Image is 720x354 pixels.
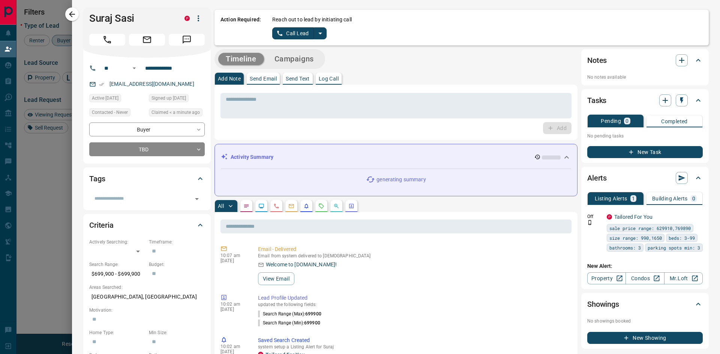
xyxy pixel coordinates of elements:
[149,261,205,268] p: Budget:
[220,307,247,312] p: [DATE]
[184,16,190,21] div: property.ca
[587,54,607,66] h2: Notes
[89,142,205,156] div: TBD
[648,244,700,251] span: parking spots min: 3
[221,150,571,164] div: Activity Summary
[218,76,241,81] p: Add Note
[664,272,703,284] a: Mr.Loft
[609,244,641,251] span: bathrooms: 3
[318,203,324,209] svg: Requests
[587,146,703,158] button: New Task
[601,118,621,124] p: Pending
[587,213,602,220] p: Off
[89,173,105,185] h2: Tags
[587,91,703,109] div: Tasks
[89,268,145,280] p: $699,900 - $699,900
[303,203,309,209] svg: Listing Alerts
[89,291,205,303] p: [GEOGRAPHIC_DATA], [GEOGRAPHIC_DATA]
[89,219,114,231] h2: Criteria
[89,122,205,136] div: Buyer
[89,239,145,245] p: Actively Searching:
[376,176,426,184] p: generating summary
[220,253,247,258] p: 10:07 am
[652,196,688,201] p: Building Alerts
[99,82,104,87] svg: Email Verified
[258,294,568,302] p: Lead Profile Updated
[587,94,606,106] h2: Tasks
[220,258,247,263] p: [DATE]
[286,76,310,81] p: Send Text
[129,34,165,46] span: Email
[587,318,703,324] p: No showings booked
[607,214,612,220] div: property.ca
[149,108,205,119] div: Tue Aug 19 2025
[305,311,321,317] span: 699900
[89,216,205,234] div: Criteria
[692,196,695,201] p: 0
[258,272,294,285] button: View Email
[587,74,703,81] p: No notes available
[587,295,703,313] div: Showings
[288,203,294,209] svg: Emails
[609,234,662,242] span: size range: 990,1650
[587,169,703,187] div: Alerts
[632,196,635,201] p: 1
[89,307,205,314] p: Motivation:
[614,214,652,220] a: Tailored For You
[587,332,703,344] button: New Showing
[595,196,627,201] p: Listing Alerts
[92,94,118,102] span: Active [DATE]
[89,170,205,188] div: Tags
[272,27,327,39] div: split button
[169,34,205,46] span: Message
[89,261,145,268] p: Search Range:
[272,16,352,24] p: Reach out to lead by initiating call
[587,51,703,69] div: Notes
[220,16,261,39] p: Action Required:
[348,203,354,209] svg: Agent Actions
[258,253,568,258] p: Email from system delivered to [DEMOGRAPHIC_DATA]
[304,320,320,326] span: 699900
[669,234,695,242] span: beds: 3-99
[151,109,200,116] span: Claimed < a minute ago
[192,194,202,204] button: Open
[89,94,145,105] div: Fri Aug 15 2025
[149,329,205,336] p: Min Size:
[587,272,626,284] a: Property
[587,262,703,270] p: New Alert:
[220,302,247,307] p: 10:02 am
[149,239,205,245] p: Timeframe:
[258,336,568,344] p: Saved Search Created
[587,172,607,184] h2: Alerts
[587,298,619,310] h2: Showings
[89,12,173,24] h1: Suraj Sasi
[89,329,145,336] p: Home Type:
[319,76,339,81] p: Log Call
[258,302,568,307] p: updated the following fields:
[625,118,628,124] p: 0
[266,261,337,269] p: Welcome to [DOMAIN_NAME]!
[231,153,273,161] p: Activity Summary
[89,34,125,46] span: Call
[218,53,264,65] button: Timeline
[258,245,568,253] p: Email - Delivered
[258,320,320,326] p: Search Range (Min) :
[333,203,339,209] svg: Opportunities
[258,203,264,209] svg: Lead Browsing Activity
[267,53,321,65] button: Campaigns
[218,203,224,209] p: All
[151,94,186,102] span: Signed up [DATE]
[661,119,688,124] p: Completed
[272,27,314,39] button: Call Lead
[258,311,321,317] p: Search Range (Max) :
[609,224,691,232] span: sale price range: 629910,769890
[250,76,277,81] p: Send Email
[587,130,703,142] p: No pending tasks
[625,272,664,284] a: Condos
[220,344,247,349] p: 10:02 am
[130,64,139,73] button: Open
[109,81,194,87] a: [EMAIL_ADDRESS][DOMAIN_NAME]
[89,284,205,291] p: Areas Searched:
[243,203,249,209] svg: Notes
[273,203,279,209] svg: Calls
